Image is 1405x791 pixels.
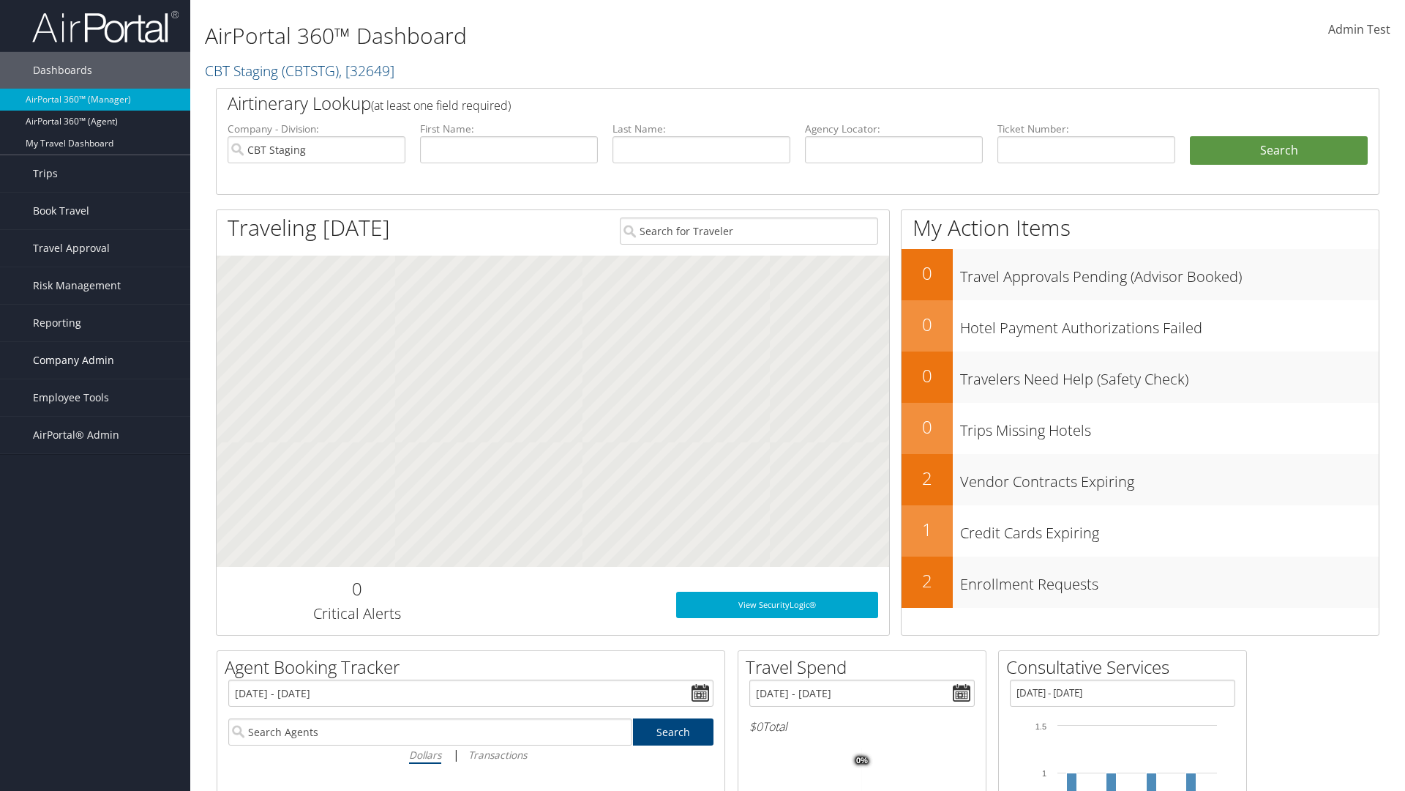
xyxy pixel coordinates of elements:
span: Company Admin [33,342,114,379]
input: Search for Traveler [620,218,878,245]
a: CBT Staging [205,61,394,81]
h2: 2 [902,568,953,593]
img: airportal-logo.png [32,10,179,44]
span: , [ 32649 ] [339,61,394,81]
span: Reporting [33,305,81,341]
a: 0Hotel Payment Authorizations Failed [902,300,1379,352]
input: Search Agents [228,718,632,746]
h3: Enrollment Requests [960,567,1379,595]
a: View SecurityLogic® [676,592,878,618]
h3: Critical Alerts [228,604,486,624]
button: Search [1190,136,1368,166]
h2: Agent Booking Tracker [225,655,724,680]
h2: 0 [902,363,953,388]
h1: My Action Items [902,212,1379,243]
span: (at least one field required) [371,97,511,114]
label: First Name: [420,122,598,136]
span: Admin Test [1328,21,1390,37]
label: Agency Locator: [805,122,983,136]
h3: Hotel Payment Authorizations Failed [960,311,1379,338]
h2: 2 [902,466,953,491]
a: Search [633,718,714,746]
tspan: 0% [856,757,868,765]
span: $0 [749,718,763,735]
label: Ticket Number: [997,122,1175,136]
span: ( CBTSTG ) [282,61,339,81]
span: Risk Management [33,267,121,304]
h6: Total [749,718,975,735]
a: 0Travelers Need Help (Safety Check) [902,352,1379,403]
a: 2Enrollment Requests [902,557,1379,608]
h2: Consultative Services [1006,655,1246,680]
tspan: 1.5 [1035,722,1046,731]
tspan: 1 [1042,769,1046,778]
span: Employee Tools [33,379,109,416]
h1: AirPortal 360™ Dashboard [205,21,995,51]
i: Transactions [468,748,527,762]
i: Dollars [409,748,441,762]
div: | [228,746,713,764]
h3: Travelers Need Help (Safety Check) [960,362,1379,390]
span: Trips [33,155,58,192]
h1: Traveling [DATE] [228,212,390,243]
h2: 0 [902,312,953,337]
h3: Travel Approvals Pending (Advisor Booked) [960,259,1379,287]
span: Dashboards [33,52,92,89]
a: Admin Test [1328,7,1390,53]
span: Travel Approval [33,230,110,267]
label: Company - Division: [228,122,405,136]
h2: Travel Spend [746,655,986,680]
span: Book Travel [33,193,89,229]
h3: Trips Missing Hotels [960,413,1379,441]
h3: Credit Cards Expiring [960,516,1379,543]
a: 0Travel Approvals Pending (Advisor Booked) [902,249,1379,300]
h3: Vendor Contracts Expiring [960,464,1379,492]
a: 1Credit Cards Expiring [902,505,1379,557]
h2: 0 [228,576,486,601]
span: AirPortal® Admin [33,417,119,453]
a: 0Trips Missing Hotels [902,403,1379,454]
h2: 1 [902,517,953,542]
h2: Airtinerary Lookup [228,91,1271,116]
h2: 0 [902,261,953,286]
h2: 0 [902,415,953,439]
a: 2Vendor Contracts Expiring [902,454,1379,505]
label: Last Name: [612,122,790,136]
